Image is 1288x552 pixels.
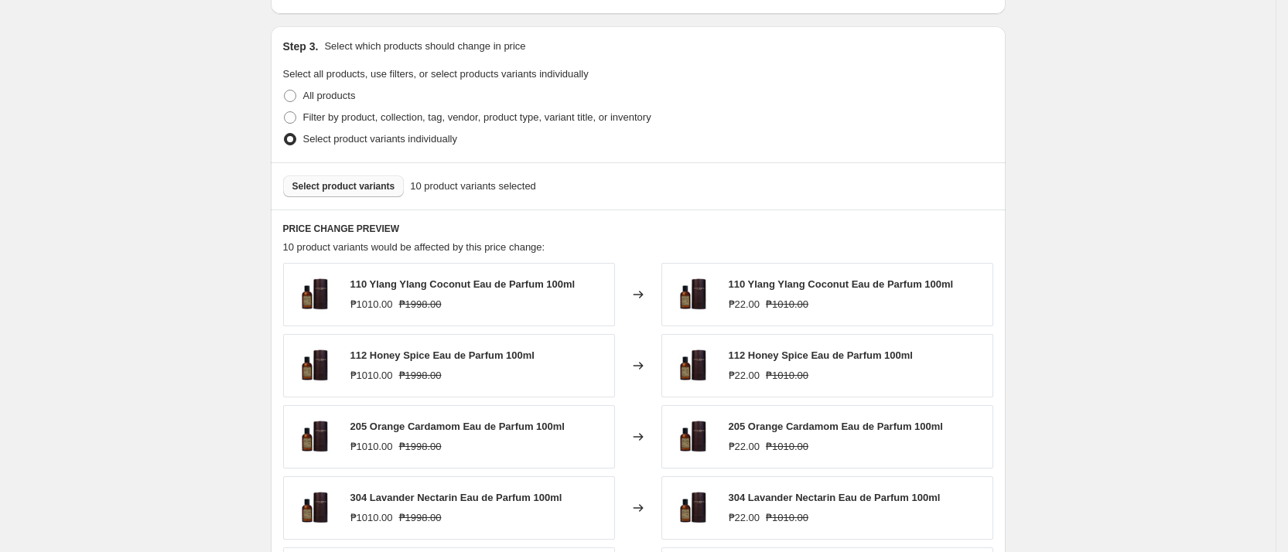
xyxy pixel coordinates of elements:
img: Shop2048112_80x.jpg [292,342,338,389]
span: 10 product variants would be affected by this price change: [283,241,545,253]
img: Shop_2048_110_1_80x.jpg [670,271,716,318]
div: ₱22.00 [729,510,760,526]
strike: ₱1998.00 [399,510,442,526]
strike: ₱1998.00 [399,439,442,455]
img: Shop2048304_80x.jpg [292,485,338,531]
span: 205 Orange Cardamom Eau de Parfum 100ml [729,421,943,432]
span: Select all products, use filters, or select products variants individually [283,68,589,80]
span: 112 Honey Spice Eau de Parfum 100ml [350,349,535,361]
div: ₱22.00 [729,297,760,312]
div: ₱1010.00 [350,439,393,455]
img: Shop2048205_80x.jpg [670,414,716,460]
img: Shop_2048_110_1_80x.jpg [292,271,338,318]
span: 304 Lavander Nectarin Eau de Parfum 100ml [350,492,562,503]
div: ₱1010.00 [350,510,393,526]
div: ₱1010.00 [350,368,393,383]
h6: PRICE CHANGE PREVIEW [283,223,993,235]
span: 110 Ylang Ylang Coconut Eau de Parfum 100ml [729,278,954,290]
strike: ₱1010.00 [766,297,808,312]
div: ₱1010.00 [350,297,393,312]
img: Shop2048304_80x.jpg [670,485,716,531]
div: ₱22.00 [729,439,760,455]
strike: ₱1998.00 [399,368,442,383]
img: Shop2048112_80x.jpg [670,342,716,389]
p: Select which products should change in price [324,39,525,54]
span: 110 Ylang Ylang Coconut Eau de Parfum 100ml [350,278,576,290]
strike: ₱1010.00 [766,510,808,526]
span: 304 Lavander Nectarin Eau de Parfum 100ml [729,492,941,503]
strike: ₱1998.00 [399,297,442,312]
span: 112 Honey Spice Eau de Parfum 100ml [729,349,913,361]
span: All products [303,90,356,101]
span: Filter by product, collection, tag, vendor, product type, variant title, or inventory [303,111,651,123]
span: 205 Orange Cardamom Eau de Parfum 100ml [350,421,565,432]
h2: Step 3. [283,39,319,54]
div: ₱22.00 [729,368,760,383]
img: Shop2048205_80x.jpg [292,414,338,460]
strike: ₱1010.00 [766,368,808,383]
strike: ₱1010.00 [766,439,808,455]
span: Select product variants [292,180,395,193]
button: Select product variants [283,175,405,197]
span: Select product variants individually [303,133,457,145]
span: 10 product variants selected [410,179,536,194]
